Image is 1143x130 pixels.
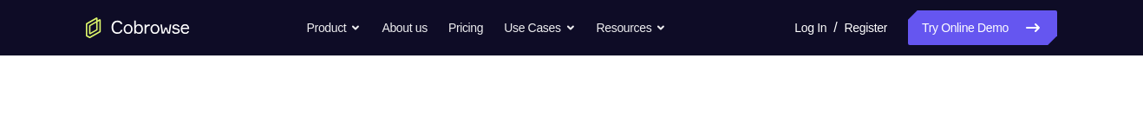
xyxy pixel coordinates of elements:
span: / [833,17,837,38]
a: Log In [794,10,826,45]
a: Register [845,10,887,45]
button: Use Cases [504,10,575,45]
a: Try Online Demo [908,10,1057,45]
a: About us [382,10,427,45]
button: Product [307,10,362,45]
a: Pricing [448,10,483,45]
a: Go to the home page [86,17,190,38]
button: Resources [597,10,667,45]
